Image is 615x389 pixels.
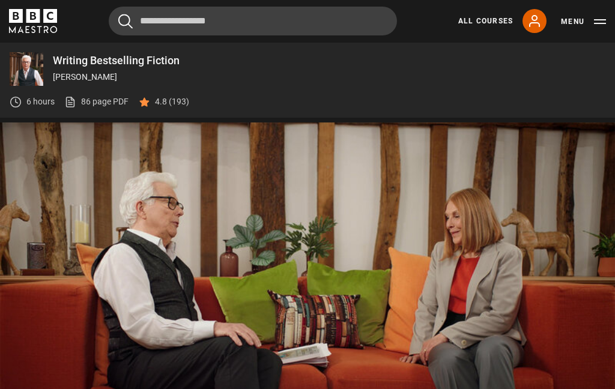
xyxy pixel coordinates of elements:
[9,9,57,33] svg: BBC Maestro
[561,16,606,28] button: Toggle navigation
[53,55,605,66] p: Writing Bestselling Fiction
[26,95,55,108] p: 6 hours
[64,95,129,108] a: 86 page PDF
[155,95,189,108] p: 4.8 (193)
[53,71,605,83] p: [PERSON_NAME]
[118,14,133,29] button: Submit the search query
[458,16,513,26] a: All Courses
[109,7,397,35] input: Search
